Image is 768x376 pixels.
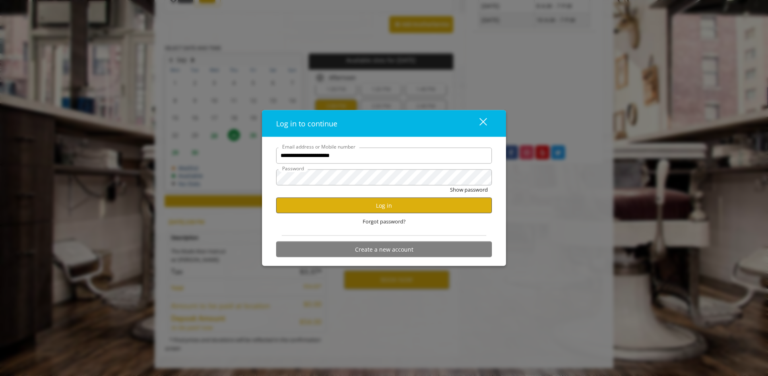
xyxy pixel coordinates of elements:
button: Show password [450,185,488,194]
input: Password [276,169,492,185]
span: Forgot password? [363,217,406,226]
label: Email address or Mobile number [278,143,359,150]
label: Password [278,164,308,172]
button: close dialog [465,115,492,132]
input: Email address or Mobile number [276,147,492,163]
span: Log in to continue [276,118,337,128]
button: Create a new account [276,242,492,257]
button: Log in [276,198,492,213]
div: close dialog [470,118,486,130]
